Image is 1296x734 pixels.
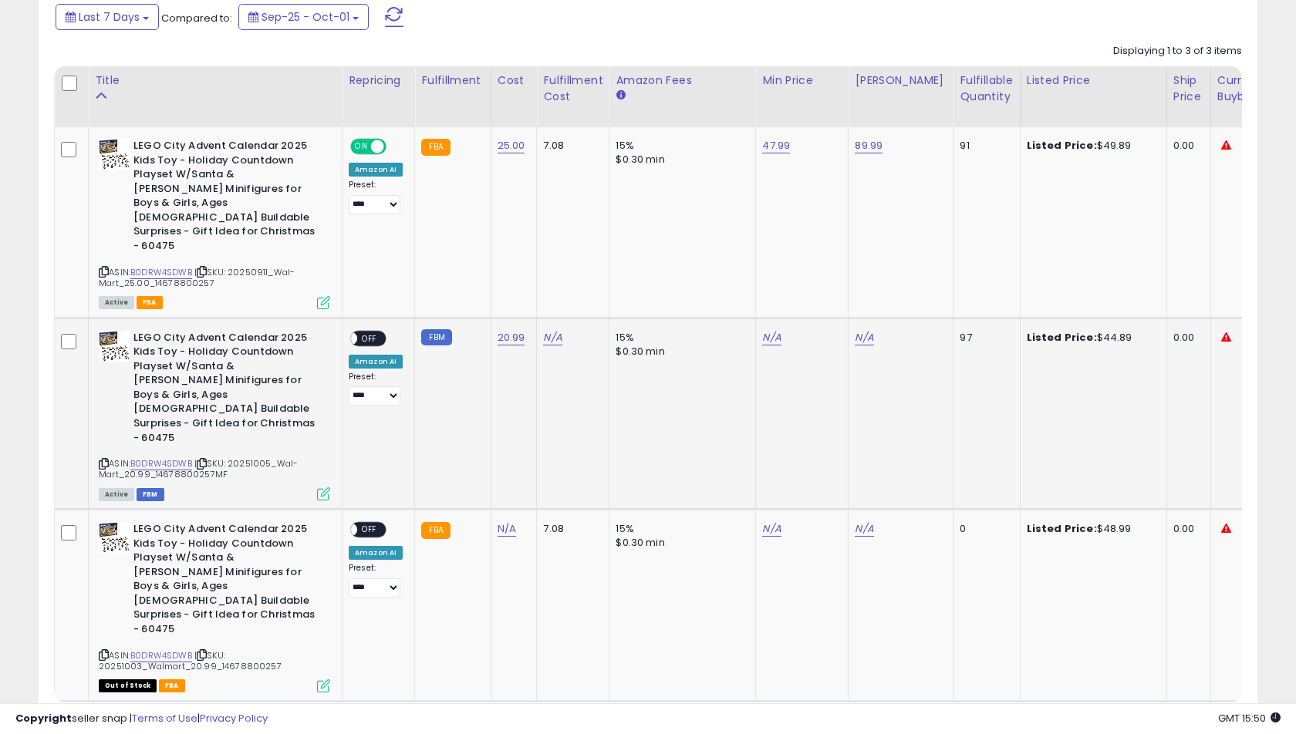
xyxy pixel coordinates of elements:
a: N/A [498,521,516,537]
b: Listed Price: [1027,330,1097,345]
b: Listed Price: [1027,521,1097,536]
div: Fulfillable Quantity [960,72,1013,105]
a: Privacy Policy [200,711,268,726]
span: Sep-25 - Oct-01 [262,9,349,25]
div: Amazon AI [349,355,403,369]
div: Min Price [762,72,842,89]
div: $44.89 [1027,331,1155,345]
b: LEGO City Advent Calendar 2025 Kids Toy - Holiday Countdown Playset W/Santa & [PERSON_NAME] Minif... [133,522,321,641]
button: Last 7 Days [56,4,159,30]
a: 47.99 [762,138,790,153]
span: FBA [137,296,163,309]
div: Preset: [349,180,403,214]
div: 0.00 [1173,331,1199,345]
div: 97 [960,331,1007,345]
div: Fulfillment Cost [543,72,602,105]
a: N/A [762,521,781,537]
div: 0.00 [1173,139,1199,153]
span: | SKU: 20251005_Wal-Mart_20.99_14678800257MF [99,457,298,480]
div: $0.30 min [616,153,744,167]
small: FBA [421,139,450,156]
span: OFF [357,332,382,345]
a: 89.99 [855,138,883,153]
a: 20.99 [498,330,525,345]
a: N/A [543,330,562,345]
small: FBA [421,522,450,539]
img: 51tN3k+PFjL._SL40_.jpg [99,522,130,553]
div: 7.08 [543,139,597,153]
div: Preset: [349,372,403,406]
div: 15% [616,139,744,153]
div: ASIN: [99,139,330,308]
div: Amazon Fees [616,72,749,89]
span: FBM [137,488,164,501]
span: Last 7 Days [79,9,140,25]
div: Preset: [349,563,403,598]
div: Fulfillment [421,72,484,89]
a: 25.00 [498,138,525,153]
div: $49.89 [1027,139,1155,153]
div: Displaying 1 to 3 of 3 items [1113,44,1242,59]
div: Ship Price [1173,72,1204,105]
a: B0DRW4SDWB [130,649,192,662]
span: All listings currently available for purchase on Amazon [99,488,134,501]
span: FBA [159,679,185,692]
b: Listed Price: [1027,138,1097,153]
div: ASIN: [99,331,330,500]
span: OFF [384,140,409,153]
img: 51tN3k+PFjL._SL40_.jpg [99,331,130,362]
div: 0 [960,522,1007,536]
div: 15% [616,522,744,536]
span: OFF [357,524,382,537]
div: Amazon AI [349,163,403,177]
img: 51tN3k+PFjL._SL40_.jpg [99,139,130,170]
div: 0.00 [1173,522,1199,536]
span: | SKU: 20250911_Wal-Mart_25.00_14678800257 [99,266,295,289]
div: $48.99 [1027,522,1155,536]
small: FBM [421,329,451,345]
div: $0.30 min [616,536,744,550]
a: N/A [855,330,873,345]
span: 2025-10-9 15:50 GMT [1218,711,1281,726]
div: 7.08 [543,522,597,536]
div: ASIN: [99,522,330,691]
span: | SKU: 20251003_Walmart_20.99_14678800257 [99,649,282,672]
small: Amazon Fees. [616,89,625,103]
div: Amazon AI [349,546,403,560]
a: Terms of Use [132,711,197,726]
div: Title [95,72,336,89]
div: Repricing [349,72,408,89]
div: [PERSON_NAME] [855,72,947,89]
div: 15% [616,331,744,345]
button: Sep-25 - Oct-01 [238,4,369,30]
b: LEGO City Advent Calendar 2025 Kids Toy - Holiday Countdown Playset W/Santa & [PERSON_NAME] Minif... [133,331,321,449]
a: N/A [855,521,873,537]
span: All listings that are currently out of stock and unavailable for purchase on Amazon [99,679,157,692]
div: Cost [498,72,531,89]
span: ON [352,140,371,153]
span: All listings currently available for purchase on Amazon [99,296,134,309]
div: $0.30 min [616,345,744,359]
div: Listed Price [1027,72,1160,89]
a: B0DRW4SDWB [130,266,192,279]
div: seller snap | | [15,712,268,726]
div: 91 [960,139,1007,153]
a: B0DRW4SDWB [130,457,192,470]
b: LEGO City Advent Calendar 2025 Kids Toy - Holiday Countdown Playset W/Santa & [PERSON_NAME] Minif... [133,139,321,258]
span: Compared to: [161,11,232,25]
strong: Copyright [15,711,72,726]
a: N/A [762,330,781,345]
